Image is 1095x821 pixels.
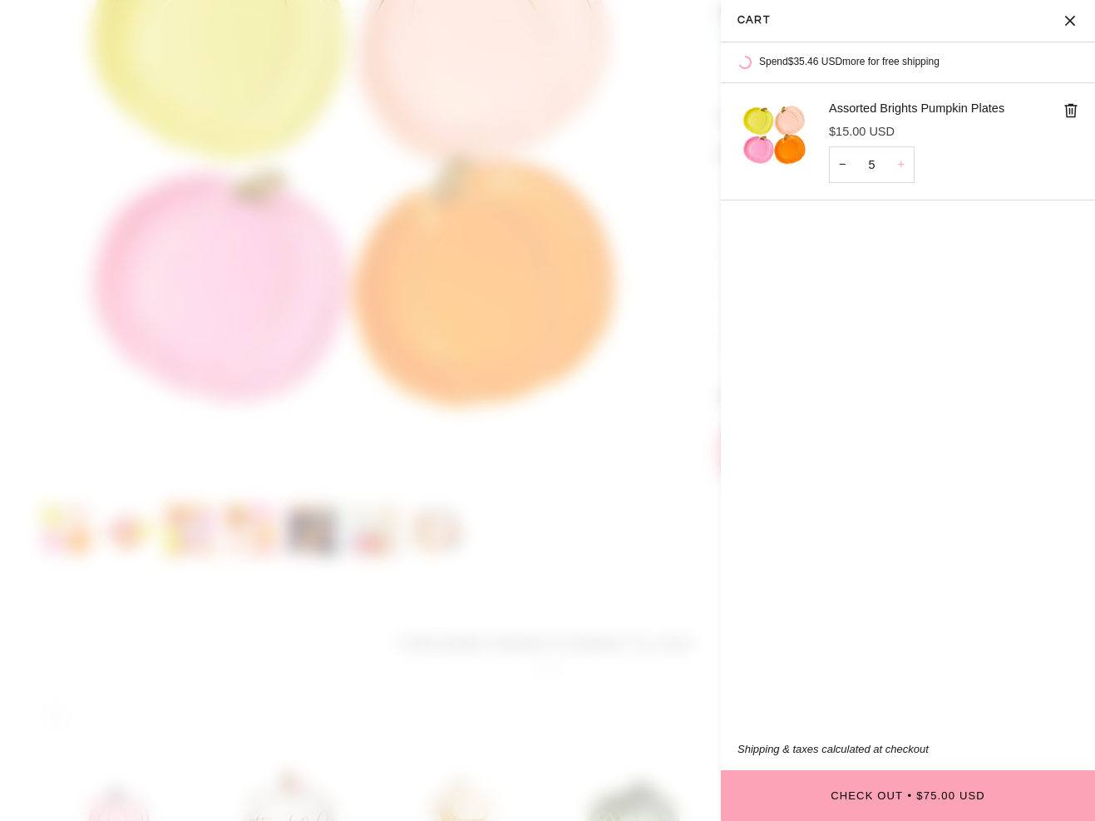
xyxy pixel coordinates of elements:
span: $75.00 USD [916,790,985,801]
button: − [829,146,856,184]
span: • [903,790,916,801]
a: Assorted Brights Pumpkin Plates [737,100,812,183]
img: Assorted Brights Pumpkin Plates [737,100,812,175]
button: + [888,146,915,184]
em: Shipping & taxes calculated at checkout [737,743,929,755]
span: $35.46 USD [788,56,842,67]
p: $15.00 USD [829,123,1078,141]
a: Assorted Brights Pumpkin Plates [829,101,1004,115]
span: Spend more for free shipping [759,56,940,69]
button: Check Out• $75.00 USD [721,770,1095,821]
